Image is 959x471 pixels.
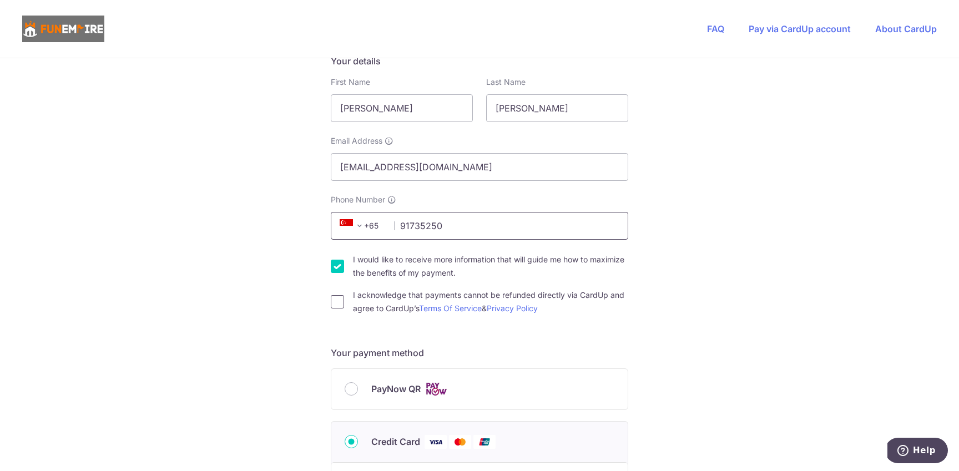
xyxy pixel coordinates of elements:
[486,94,628,122] input: Last name
[331,77,370,88] label: First Name
[353,288,628,315] label: I acknowledge that payments cannot be refunded directly via CardUp and agree to CardUp’s &
[419,303,482,313] a: Terms Of Service
[331,94,473,122] input: First name
[487,303,538,313] a: Privacy Policy
[371,435,420,448] span: Credit Card
[331,194,385,205] span: Phone Number
[353,253,628,280] label: I would like to receive more information that will guide me how to maximize the benefits of my pa...
[345,435,614,449] div: Credit Card Visa Mastercard Union Pay
[749,23,851,34] a: Pay via CardUp account
[336,219,386,232] span: +65
[473,435,496,449] img: Union Pay
[449,435,471,449] img: Mastercard
[875,23,937,34] a: About CardUp
[331,153,628,181] input: Email address
[340,219,366,232] span: +65
[486,77,526,88] label: Last Name
[425,382,447,396] img: Cards logo
[345,382,614,396] div: PayNow QR Cards logo
[331,346,628,359] h5: Your payment method
[707,23,724,34] a: FAQ
[887,438,948,465] iframe: Opens a widget where you can find more information
[331,54,628,68] h5: Your details
[425,435,447,449] img: Visa
[371,382,421,396] span: PayNow QR
[331,135,382,146] span: Email Address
